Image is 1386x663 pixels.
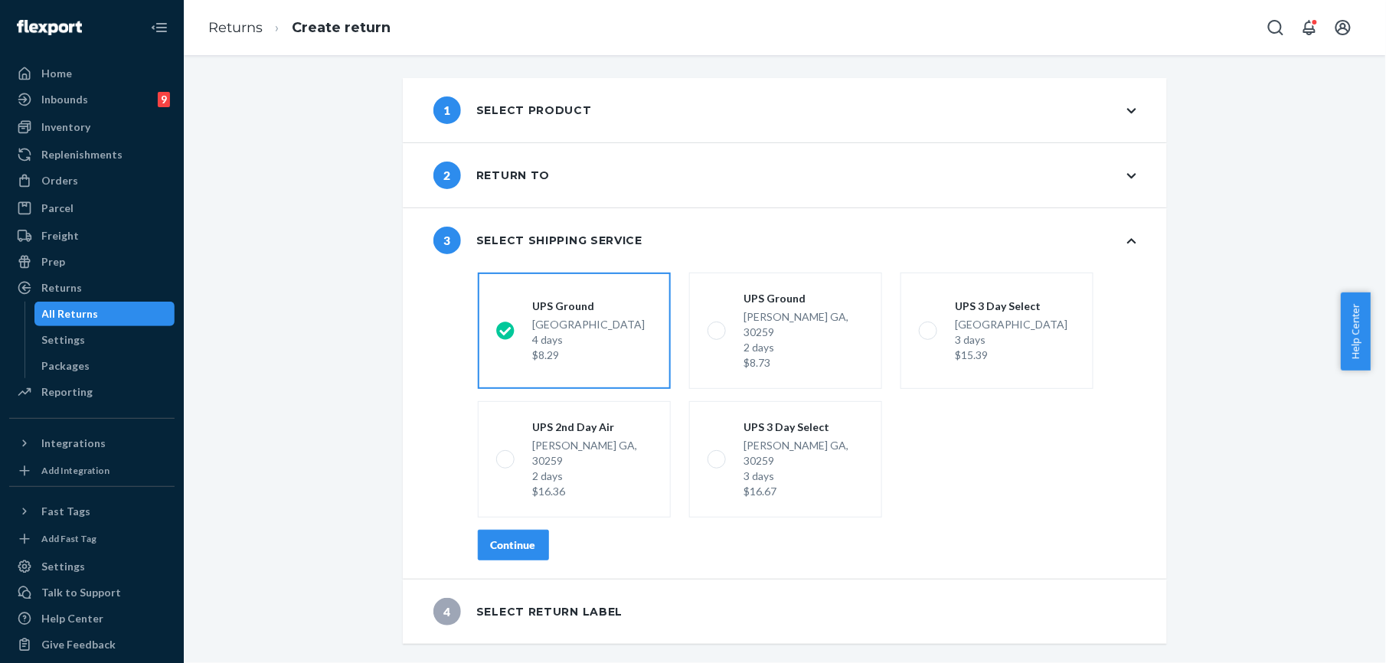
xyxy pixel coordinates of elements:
div: UPS Ground [744,291,864,306]
div: UPS 3 Day Select [744,420,864,435]
div: Help Center [41,611,103,626]
div: $8.73 [744,355,864,371]
div: Home [41,66,72,81]
div: 9 [158,92,170,107]
div: UPS Ground [533,299,646,314]
button: Help Center [1341,292,1371,371]
button: Open notifications [1294,12,1325,43]
a: Settings [9,554,175,579]
button: Integrations [9,431,175,456]
div: 4 days [533,332,646,348]
div: $16.67 [744,484,864,499]
div: [PERSON_NAME] GA, 30259 [533,438,652,499]
div: $15.39 [956,348,1068,363]
a: Returns [9,276,175,300]
div: Give Feedback [41,637,116,652]
div: Select product [433,96,592,124]
a: Talk to Support [9,580,175,605]
button: Fast Tags [9,499,175,524]
div: Reporting [41,384,93,400]
button: Open account menu [1328,12,1358,43]
div: 2 days [533,469,652,484]
div: Return to [433,162,550,189]
div: Inbounds [41,92,88,107]
div: Packages [42,358,90,374]
div: Replenishments [41,147,123,162]
ol: breadcrumbs [196,5,403,51]
div: Fast Tags [41,504,90,519]
div: Add Integration [41,464,110,477]
a: Inbounds9 [9,87,175,112]
a: Settings [34,328,175,352]
span: 4 [433,598,461,625]
div: Settings [41,559,85,574]
a: All Returns [34,302,175,326]
a: Create return [292,19,391,36]
button: Close Navigation [144,12,175,43]
img: Flexport logo [17,20,82,35]
div: 2 days [744,340,864,355]
a: Orders [9,168,175,193]
a: Inventory [9,115,175,139]
a: Prep [9,250,175,274]
a: Parcel [9,196,175,220]
div: Orders [41,173,78,188]
div: [GEOGRAPHIC_DATA] [956,317,1068,363]
div: Talk to Support [41,585,121,600]
div: [PERSON_NAME] GA, 30259 [744,309,864,371]
div: UPS 2nd Day Air [533,420,652,435]
div: Select return label [433,598,623,625]
button: Continue [478,530,549,560]
div: Returns [41,280,82,296]
div: Integrations [41,436,106,451]
div: All Returns [42,306,99,322]
span: 3 [433,227,461,254]
div: Continue [491,537,536,553]
div: Parcel [41,201,74,216]
a: Freight [9,224,175,248]
a: Help Center [9,606,175,631]
a: Replenishments [9,142,175,167]
div: 3 days [744,469,864,484]
button: Give Feedback [9,632,175,657]
a: Reporting [9,380,175,404]
div: UPS 3 Day Select [956,299,1068,314]
div: [PERSON_NAME] GA, 30259 [744,438,864,499]
div: Add Fast Tag [41,532,96,545]
div: Select shipping service [433,227,642,254]
div: Settings [42,332,86,348]
div: Prep [41,254,65,269]
button: Open Search Box [1260,12,1291,43]
div: [GEOGRAPHIC_DATA] [533,317,646,363]
span: 2 [433,162,461,189]
a: Add Integration [9,462,175,480]
div: Inventory [41,119,90,135]
a: Home [9,61,175,86]
div: $16.36 [533,484,652,499]
div: $8.29 [533,348,646,363]
a: Packages [34,354,175,378]
a: Returns [208,19,263,36]
div: Freight [41,228,79,243]
span: 1 [433,96,461,124]
a: Add Fast Tag [9,530,175,548]
div: 3 days [956,332,1068,348]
